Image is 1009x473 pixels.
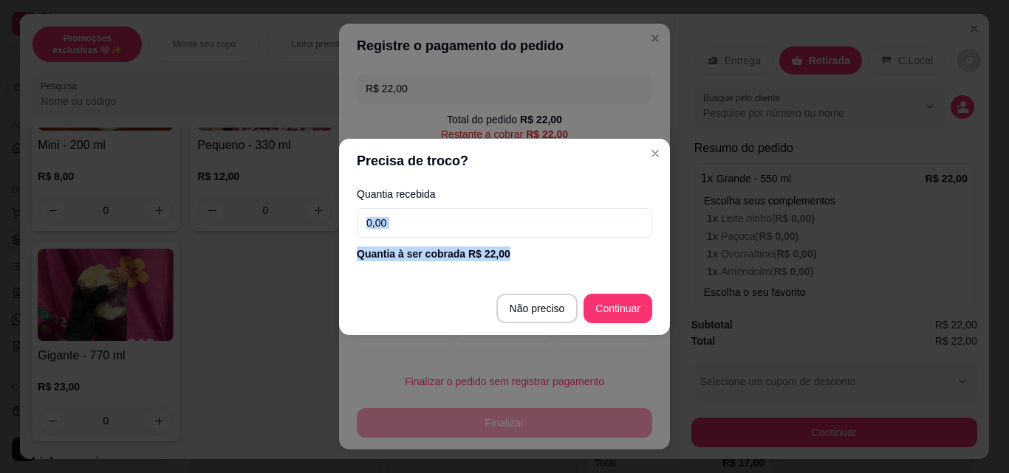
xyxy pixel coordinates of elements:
div: Quantia à ser cobrada R$ 22,00 [357,246,652,261]
header: Precisa de troco? [339,139,670,183]
button: Continuar [584,294,652,323]
button: Close [643,142,667,165]
label: Quantia recebida [357,189,652,199]
button: Não preciso [496,294,578,323]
